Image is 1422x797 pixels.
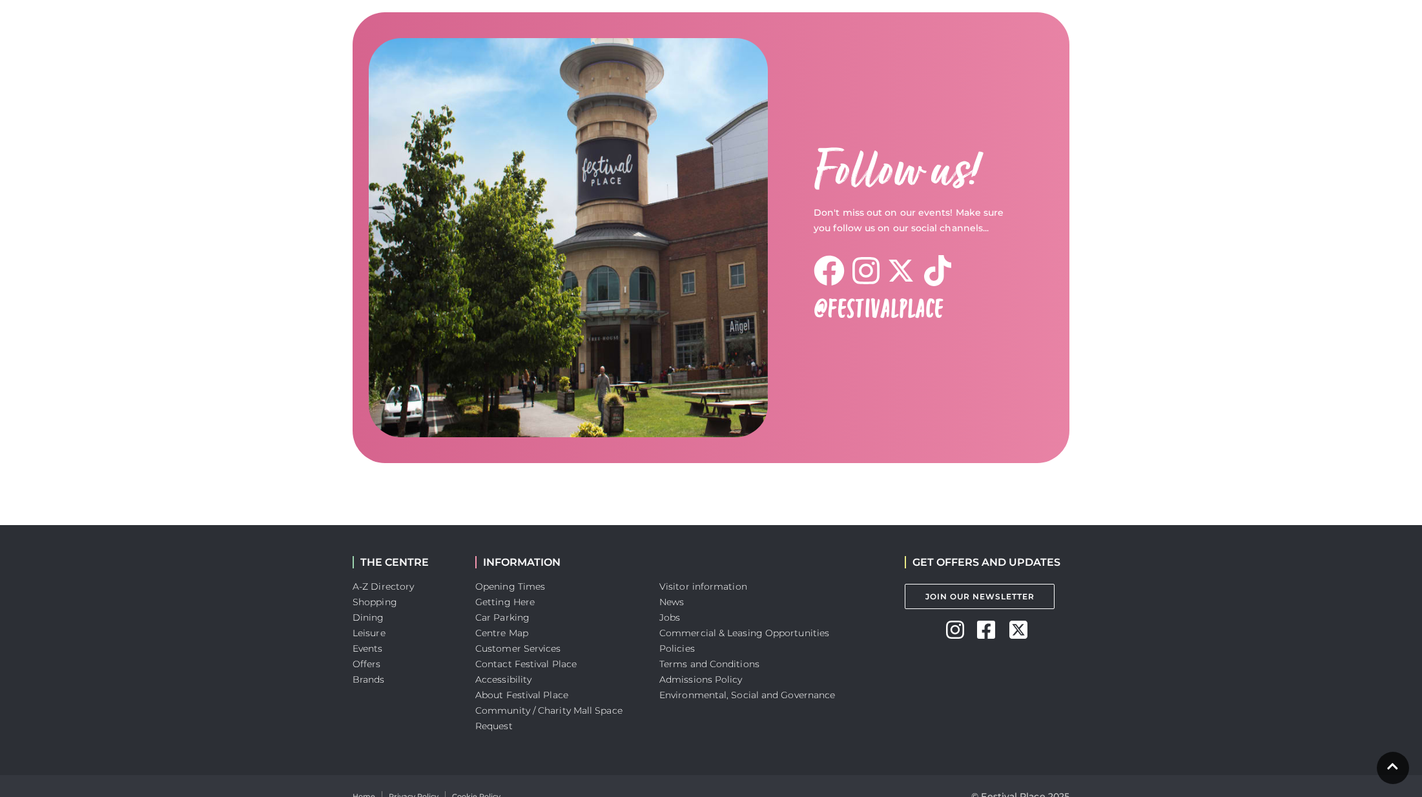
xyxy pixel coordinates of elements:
a: Accessibility [475,674,531,685]
a: Getting Here [475,596,535,608]
a: Instagram [852,255,885,286]
a: About Festival Place [475,689,568,701]
a: Dining [353,612,384,623]
p: Don't miss out on our events! Make sure you follow us on our social channels... [814,205,1007,236]
a: Contact Festival Place [475,658,577,670]
a: Policies [659,643,695,654]
h2: THE CENTRE [353,556,456,568]
a: Customer Services [475,643,561,654]
a: Commercial & Leasing Opportunities [659,627,829,639]
a: Offers [353,658,381,670]
h2: INFORMATION [475,556,640,568]
h2: Follow us! [814,143,1007,205]
a: Visitor information [659,581,747,592]
h3: @festivalplace [814,294,1007,320]
a: Opening Times [475,581,545,592]
a: Shopping [353,596,397,608]
a: Join Our Newsletter [905,584,1055,609]
a: Community / Charity Mall Space Request [475,705,623,732]
h2: GET OFFERS AND UPDATES [905,556,1060,568]
a: Centre Map [475,627,528,639]
img: How%20to%20find%20us.jpg [369,38,768,437]
a: Terms and Conditions [659,658,759,670]
a: Environmental, Social and Governance [659,689,835,701]
a: Jobs [659,612,680,623]
a: News [659,596,684,608]
a: Events [353,643,383,654]
a: A-Z Directory [353,581,414,592]
a: Facebook [814,255,850,286]
a: Admissions Policy [659,674,743,685]
a: Brands [353,674,385,685]
a: Tiktok [922,255,958,286]
a: Car Parking [475,612,530,623]
a: Leisure [353,627,386,639]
